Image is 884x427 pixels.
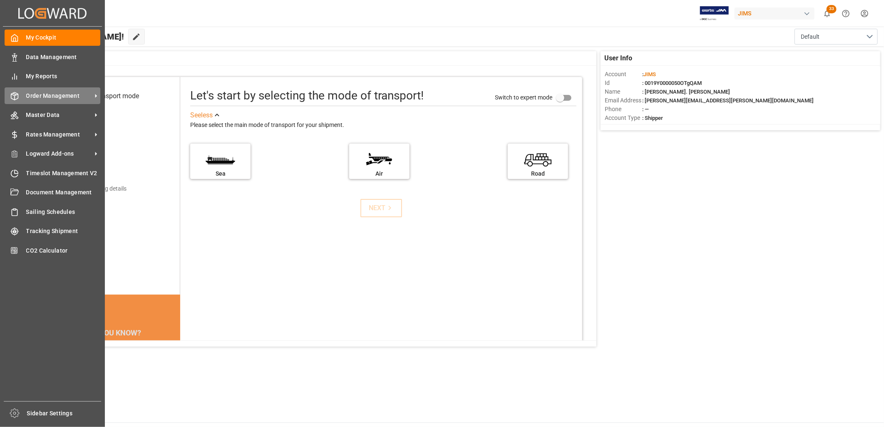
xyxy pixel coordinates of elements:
[26,111,92,119] span: Master Data
[827,5,837,13] span: 33
[5,30,100,46] a: My Cockpit
[26,188,101,197] span: Document Management
[605,53,633,63] span: User Info
[5,49,100,65] a: Data Management
[642,106,649,112] span: : —
[47,324,181,341] div: DID YOU KNOW?
[5,68,100,84] a: My Reports
[26,92,92,100] span: Order Management
[5,184,100,201] a: Document Management
[700,6,729,21] img: Exertis%20JAM%20-%20Email%20Logo.jpg_1722504956.jpg
[190,110,213,120] div: See less
[642,89,730,95] span: : [PERSON_NAME]. [PERSON_NAME]
[512,169,564,178] div: Road
[642,115,663,121] span: : Shipper
[369,203,394,213] div: NEXT
[795,29,878,45] button: open menu
[5,242,100,258] a: CO2 Calculator
[605,70,642,79] span: Account
[818,4,837,23] button: show 33 new notifications
[74,184,127,193] div: Add shipping details
[801,32,819,41] span: Default
[27,409,102,418] span: Sidebar Settings
[26,208,101,216] span: Sailing Schedules
[642,80,702,86] span: : 0019Y0000050OTgQAM
[642,97,814,104] span: : [PERSON_NAME][EMAIL_ADDRESS][PERSON_NAME][DOMAIN_NAME]
[353,169,405,178] div: Air
[5,223,100,239] a: Tracking Shipment
[360,199,402,217] button: NEXT
[26,227,101,236] span: Tracking Shipment
[26,130,92,139] span: Rates Management
[26,246,101,255] span: CO2 Calculator
[190,120,576,130] div: Please select the main mode of transport for your shipment.
[26,53,101,62] span: Data Management
[194,169,246,178] div: Sea
[190,87,424,104] div: Let's start by selecting the mode of transport!
[605,114,642,122] span: Account Type
[5,204,100,220] a: Sailing Schedules
[26,149,92,158] span: Logward Add-ons
[837,4,855,23] button: Help Center
[605,96,642,105] span: Email Address
[735,7,814,20] div: JIMS
[605,105,642,114] span: Phone
[26,33,101,42] span: My Cockpit
[26,169,101,178] span: Timeslot Management V2
[735,5,818,21] button: JIMS
[643,71,656,77] span: JIMS
[605,87,642,96] span: Name
[35,29,124,45] span: Hello [PERSON_NAME]!
[495,94,552,101] span: Switch to expert mode
[5,165,100,181] a: Timeslot Management V2
[642,71,656,77] span: :
[605,79,642,87] span: Id
[26,72,101,81] span: My Reports
[74,91,139,101] div: Select transport mode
